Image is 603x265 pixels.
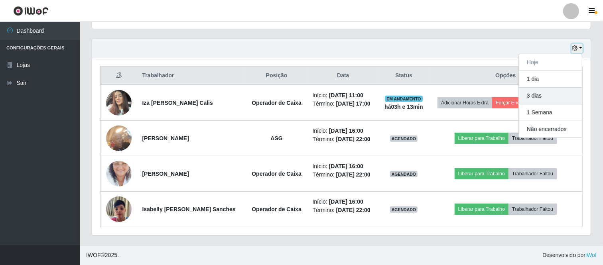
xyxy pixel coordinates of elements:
[142,206,235,212] strong: Isabelly [PERSON_NAME] Sanches
[384,104,423,110] strong: há 03 h e 13 min
[313,127,374,135] li: Início:
[313,171,374,179] li: Término:
[437,97,492,108] button: Adicionar Horas Extra
[390,171,418,177] span: AGENDADO
[137,67,245,85] th: Trabalhador
[455,204,508,215] button: Liberar para Trabalho
[329,128,363,134] time: [DATE] 16:00
[313,162,374,171] li: Início:
[585,252,597,258] a: iWof
[252,100,301,106] strong: Operador de Caixa
[329,163,363,169] time: [DATE] 16:00
[313,100,374,108] li: Término:
[519,88,582,104] button: 3 dias
[336,136,370,142] time: [DATE] 22:00
[542,251,597,259] span: Desenvolvido por
[246,67,308,85] th: Posição
[390,135,418,142] span: AGENDADO
[329,92,363,98] time: [DATE] 11:00
[385,96,423,102] span: EM ANDAMENTO
[252,171,301,177] strong: Operador de Caixa
[329,198,363,205] time: [DATE] 16:00
[336,171,370,178] time: [DATE] 22:00
[378,67,429,85] th: Status
[86,252,101,258] span: IWOF
[252,206,301,212] strong: Operador de Caixa
[313,135,374,143] li: Término:
[508,168,557,179] button: Trabalhador Faltou
[519,104,582,121] button: 1 Semana
[390,206,418,213] span: AGENDADO
[142,171,189,177] strong: [PERSON_NAME]
[519,71,582,88] button: 1 dia
[106,121,132,155] img: 1755342256776.jpeg
[313,206,374,214] li: Término:
[106,192,132,226] img: 1754408980746.jpeg
[308,67,379,85] th: Data
[106,86,132,120] img: 1754675382047.jpeg
[519,54,582,71] button: Hoje
[508,204,557,215] button: Trabalhador Faltou
[142,100,213,106] strong: Iza [PERSON_NAME] Calis
[142,135,189,141] strong: [PERSON_NAME]
[313,198,374,206] li: Início:
[86,251,119,259] span: © 2025 .
[336,100,370,107] time: [DATE] 17:00
[13,6,49,16] img: CoreUI Logo
[106,151,132,196] img: 1677848309634.jpeg
[455,133,508,144] button: Liberar para Trabalho
[455,168,508,179] button: Liberar para Trabalho
[270,135,282,141] strong: ASG
[519,121,582,137] button: Não encerrados
[336,207,370,213] time: [DATE] 22:00
[313,91,374,100] li: Início:
[429,67,583,85] th: Opções
[508,133,557,144] button: Trabalhador Faltou
[492,97,546,108] button: Forçar Encerramento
